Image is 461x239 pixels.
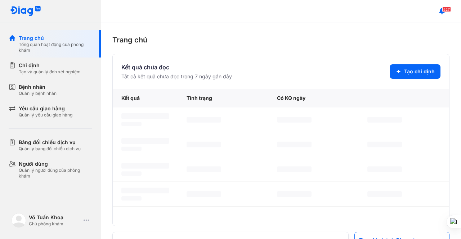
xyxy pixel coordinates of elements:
span: ‌ [121,138,169,144]
span: ‌ [121,171,142,176]
span: ‌ [121,122,142,126]
div: Kết quả [113,89,178,107]
span: ‌ [367,142,402,147]
img: logo [10,6,41,17]
span: ‌ [121,113,169,119]
span: ‌ [187,166,221,172]
div: Bảng đối chiếu dịch vụ [19,139,81,146]
div: Chủ phòng khám [29,221,81,227]
div: Tạo và quản lý đơn xét nghiệm [19,69,81,75]
div: Bệnh nhân [19,83,57,91]
div: Kết quả chưa đọc [121,63,232,72]
div: Trang chủ [19,35,92,42]
span: ‌ [277,117,312,123]
button: Tạo chỉ định [390,64,440,79]
div: Quản lý người dùng của phòng khám [19,167,92,179]
div: Người dùng [19,160,92,167]
div: Tổng quan hoạt động của phòng khám [19,42,92,53]
div: Quản lý yêu cầu giao hàng [19,112,72,118]
span: ‌ [187,191,221,197]
span: ‌ [277,191,312,197]
span: Tạo chỉ định [404,68,435,75]
span: ‌ [121,147,142,151]
div: Tình trạng [178,89,268,107]
span: ‌ [367,191,402,197]
span: ‌ [277,166,312,172]
div: Yêu cầu giao hàng [19,105,72,112]
span: ‌ [187,142,221,147]
span: ‌ [121,163,169,169]
div: Có KQ ngày [268,89,359,107]
div: Quản lý bảng đối chiếu dịch vụ [19,146,81,152]
span: ‌ [187,117,221,123]
div: Tất cả kết quả chưa đọc trong 7 ngày gần đây [121,73,232,80]
img: logo [12,213,26,227]
span: ‌ [367,166,402,172]
span: ‌ [277,142,312,147]
div: Võ Tuấn Khoa [29,214,81,221]
span: 527 [442,7,451,12]
span: ‌ [367,117,402,123]
div: Chỉ định [19,62,81,69]
div: Trang chủ [112,35,449,45]
span: ‌ [121,196,142,201]
div: Quản lý bệnh nhân [19,91,57,96]
span: ‌ [121,188,169,193]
